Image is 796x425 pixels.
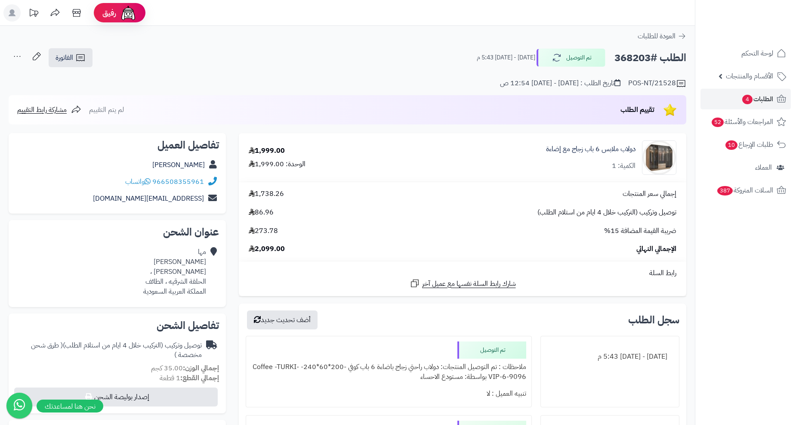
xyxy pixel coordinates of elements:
[725,139,773,151] span: طلبات الإرجاع
[249,208,274,217] span: 86.96
[89,105,124,115] span: لم يتم التقييم
[49,48,93,67] a: الفاتورة
[628,78,686,89] div: POS-NT/21528
[642,140,676,175] img: 1742132665-110103010023.1-90x90.jpg
[712,118,724,127] span: 52
[152,177,204,187] a: 966508355961
[612,161,636,171] div: الكمية: 1
[151,363,219,373] small: 35.00 كجم
[537,49,605,67] button: تم التوصيل
[125,177,151,187] a: واتساب
[700,180,791,201] a: السلات المتروكة387
[700,89,791,109] a: الطلبات4
[102,8,116,18] span: رفيق
[726,70,773,82] span: الأقسام والمنتجات
[700,43,791,64] a: لوحة التحكم
[737,24,788,42] img: logo-2.png
[247,310,318,329] button: أضف تحديث جديد
[725,140,737,150] span: 10
[638,31,676,41] span: العودة للطلبات
[477,53,535,62] small: [DATE] - [DATE] 5:43 م
[742,95,753,104] span: 4
[251,385,526,402] div: تنبيه العميل : لا
[614,49,686,67] h2: الطلب #368203
[15,227,219,237] h2: عنوان الشحن
[180,373,219,383] strong: إجمالي القطع:
[546,348,674,365] div: [DATE] - [DATE] 5:43 م
[15,320,219,331] h2: تفاصيل الشحن
[251,359,526,385] div: ملاحظات : تم التوصيل المنتجات: دولاب راحتي زجاج باضاءة 6 باب كوفي -200*60*240- Coffee -TURKI-VIP-...
[700,112,791,132] a: المراجعات والأسئلة52
[93,193,204,204] a: [EMAIL_ADDRESS][DOMAIN_NAME]
[183,363,219,373] strong: إجمالي الوزن:
[15,140,219,150] h2: تفاصيل العميل
[17,105,81,115] a: مشاركة رابط التقييم
[249,244,285,254] span: 2,099.00
[741,93,773,105] span: الطلبات
[500,78,620,88] div: تاريخ الطلب : [DATE] - [DATE] 12:54 ص
[700,157,791,178] a: العملاء
[755,161,772,174] span: العملاء
[14,388,218,406] button: إصدار بوليصة الشحن
[249,159,305,169] div: الوحدة: 1,999.00
[716,184,773,196] span: السلات المتروكة
[160,373,219,383] small: 1 قطعة
[242,268,683,278] div: رابط السلة
[249,146,285,156] div: 1,999.00
[717,186,733,195] span: 387
[604,226,676,236] span: ضريبة القيمة المضافة 15%
[23,4,44,24] a: تحديثات المنصة
[31,340,202,360] span: ( طرق شحن مخصصة )
[638,31,686,41] a: العودة للطلبات
[249,189,284,199] span: 1,738.26
[620,105,654,115] span: تقييم الطلب
[537,208,676,217] span: توصيل وتركيب (التركيب خلال 4 ايام من استلام الطلب)
[636,244,676,254] span: الإجمالي النهائي
[457,341,526,359] div: تم التوصيل
[700,134,791,155] a: طلبات الإرجاع10
[249,226,278,236] span: 273.78
[152,160,205,170] a: [PERSON_NAME]
[741,47,773,59] span: لوحة التحكم
[711,116,773,128] span: المراجعات والأسئلة
[15,341,202,360] div: توصيل وتركيب (التركيب خلال 4 ايام من استلام الطلب)
[120,4,137,22] img: ai-face.png
[143,247,206,296] div: مها [PERSON_NAME] [PERSON_NAME] ، الحلقة الشرقيه ، الطائف المملكة العربية السعودية
[410,278,516,289] a: شارك رابط السلة نفسها مع عميل آخر
[628,315,679,325] h3: سجل الطلب
[422,279,516,289] span: شارك رابط السلة نفسها مع عميل آخر
[17,105,67,115] span: مشاركة رابط التقييم
[56,53,73,63] span: الفاتورة
[546,144,636,154] a: دولاب ملابس 6 باب زجاج مع إضاءة
[623,189,676,199] span: إجمالي سعر المنتجات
